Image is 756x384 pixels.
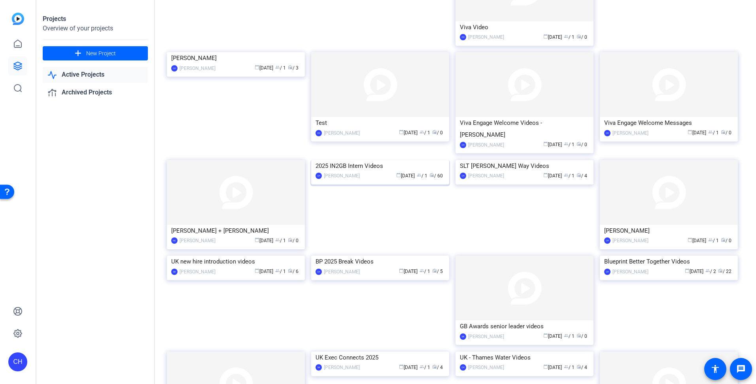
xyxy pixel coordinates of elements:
[576,173,587,179] span: / 4
[432,130,443,136] span: / 0
[564,333,569,338] span: group
[43,14,148,24] div: Projects
[564,173,569,177] span: group
[275,269,286,274] span: / 1
[576,333,587,339] span: / 0
[316,130,322,136] div: CH
[612,237,648,245] div: [PERSON_NAME]
[324,129,360,137] div: [PERSON_NAME]
[460,173,466,179] div: CH
[543,173,562,179] span: [DATE]
[429,173,434,177] span: radio
[255,269,273,274] span: [DATE]
[721,130,731,136] span: / 0
[721,237,726,242] span: radio
[564,142,575,147] span: / 1
[420,269,430,274] span: / 1
[396,173,415,179] span: [DATE]
[468,141,504,149] div: [PERSON_NAME]
[316,160,445,172] div: 2025 IN2GB Intern Videos
[171,256,301,267] div: UK new hire introduction videos
[275,268,280,273] span: group
[688,238,706,243] span: [DATE]
[708,238,719,243] span: / 1
[468,363,504,371] div: [PERSON_NAME]
[288,65,293,70] span: radio
[275,238,286,243] span: / 1
[417,173,427,179] span: / 1
[543,141,548,146] span: calendar_today
[685,269,703,274] span: [DATE]
[171,225,301,237] div: [PERSON_NAME] + [PERSON_NAME]
[288,65,299,71] span: / 3
[180,237,215,245] div: [PERSON_NAME]
[576,333,581,338] span: radio
[399,364,404,369] span: calendar_today
[576,173,581,177] span: radio
[688,130,706,136] span: [DATE]
[564,173,575,179] span: / 1
[316,173,322,179] div: CH
[543,333,548,338] span: calendar_today
[324,172,360,180] div: [PERSON_NAME]
[564,333,575,339] span: / 1
[255,65,259,70] span: calendar_today
[255,238,273,243] span: [DATE]
[468,172,504,180] div: [PERSON_NAME]
[721,130,726,134] span: radio
[316,364,322,371] div: SR
[564,34,569,39] span: group
[460,364,466,371] div: CH
[399,130,418,136] span: [DATE]
[705,268,710,273] span: group
[576,364,581,369] span: radio
[604,117,733,129] div: Viva Engage Welcome Messages
[564,364,569,369] span: group
[43,24,148,33] div: Overview of your projects
[612,129,648,137] div: [PERSON_NAME]
[255,268,259,273] span: calendar_today
[604,225,733,237] div: [PERSON_NAME]
[43,85,148,101] a: Archived Projects
[432,269,443,274] span: / 5
[275,65,280,70] span: group
[255,65,273,71] span: [DATE]
[721,238,731,243] span: / 0
[460,333,466,340] div: SR
[420,364,424,369] span: group
[12,13,24,25] img: blue-gradient.svg
[288,269,299,274] span: / 6
[543,34,562,40] span: [DATE]
[460,34,466,40] div: CH
[275,237,280,242] span: group
[316,256,445,267] div: BP 2025 Break Videos
[685,268,690,273] span: calendar_today
[612,268,648,276] div: [PERSON_NAME]
[86,49,116,58] span: New Project
[43,67,148,83] a: Active Projects
[576,34,587,40] span: / 0
[708,130,713,134] span: group
[604,256,733,267] div: Blueprint Better Together Videos
[288,268,293,273] span: radio
[43,46,148,60] button: New Project
[705,269,716,274] span: / 2
[180,268,215,276] div: [PERSON_NAME]
[255,237,259,242] span: calendar_today
[432,365,443,370] span: / 4
[688,130,692,134] span: calendar_today
[468,33,504,41] div: [PERSON_NAME]
[420,365,430,370] span: / 1
[399,268,404,273] span: calendar_today
[460,117,589,141] div: Viva Engage Welcome Videos - [PERSON_NAME]
[718,268,723,273] span: radio
[324,268,360,276] div: [PERSON_NAME]
[460,142,466,148] div: CH
[688,237,692,242] span: calendar_today
[399,130,404,134] span: calendar_today
[73,49,83,58] mat-icon: add
[432,364,437,369] span: radio
[316,117,445,129] div: Test
[576,365,587,370] span: / 4
[288,237,293,242] span: radio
